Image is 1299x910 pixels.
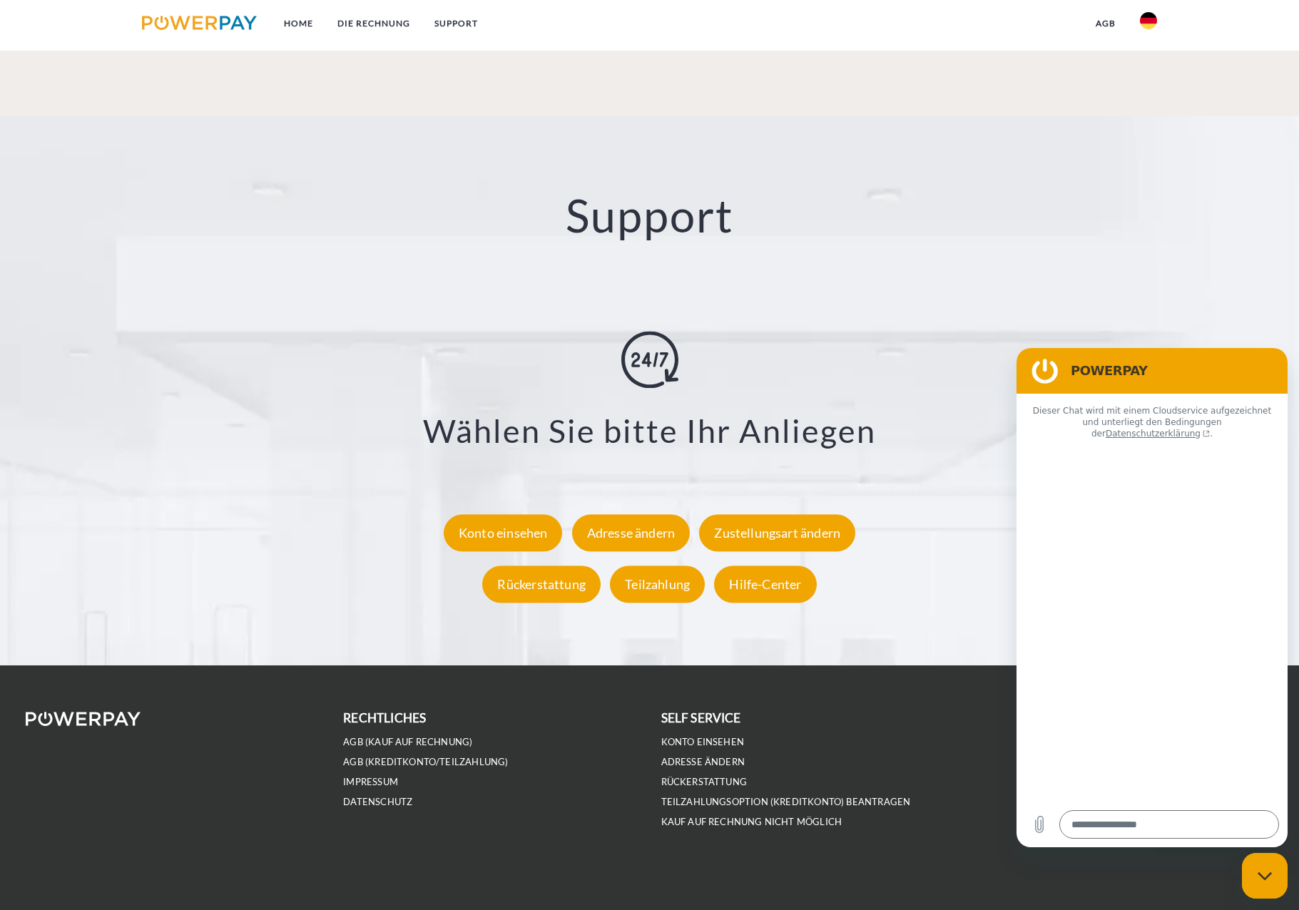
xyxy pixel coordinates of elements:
a: Rückerstattung [661,776,748,788]
img: logo-powerpay-white.svg [26,712,141,726]
a: Teilzahlung [606,577,708,593]
a: Rückerstattung [479,577,604,593]
a: Konto einsehen [440,526,566,541]
a: Hilfe-Center [710,577,820,593]
div: Konto einsehen [444,515,563,552]
a: Home [272,11,325,36]
iframe: Schaltfläche zum Öffnen des Messaging-Fensters; Konversation läuft [1242,853,1288,899]
div: Adresse ändern [572,515,691,552]
a: IMPRESSUM [343,776,398,788]
h2: Support [65,188,1234,244]
h3: Wählen Sie bitte Ihr Anliegen [83,411,1216,451]
a: Konto einsehen [661,736,745,748]
a: Teilzahlungsoption (KREDITKONTO) beantragen [661,796,911,808]
a: DATENSCHUTZ [343,796,412,808]
img: de [1140,12,1157,29]
a: Adresse ändern [569,526,694,541]
div: Teilzahlung [610,566,705,603]
a: DIE RECHNUNG [325,11,422,36]
a: Kauf auf Rechnung nicht möglich [661,816,842,828]
a: SUPPORT [422,11,490,36]
iframe: Messaging-Fenster [1017,348,1288,847]
a: Adresse ändern [661,756,745,768]
img: online-shopping.svg [621,331,678,388]
b: rechtliches [343,710,426,725]
a: AGB (Kreditkonto/Teilzahlung) [343,756,508,768]
div: Rückerstattung [482,566,601,603]
a: agb [1084,11,1128,36]
div: Hilfe-Center [714,566,816,603]
a: AGB (Kauf auf Rechnung) [343,736,472,748]
b: self service [661,710,741,725]
a: Zustellungsart ändern [696,526,859,541]
img: logo-powerpay.svg [142,16,257,30]
div: Zustellungsart ändern [699,515,855,552]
